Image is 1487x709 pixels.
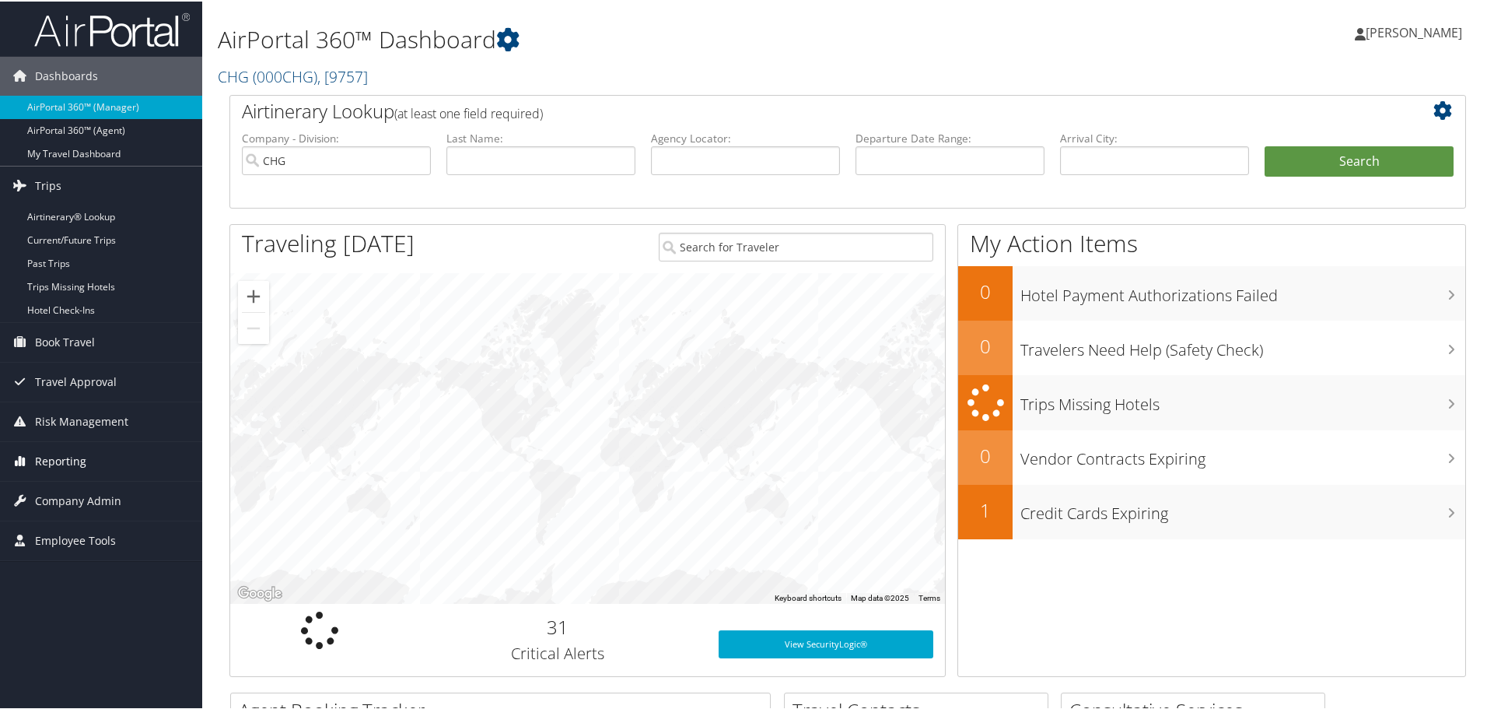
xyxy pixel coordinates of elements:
[958,374,1465,429] a: Trips Missing Hotels
[317,65,368,86] span: , [ 9757 ]
[242,97,1351,123] h2: Airtinerary Lookup
[35,321,95,360] span: Book Travel
[958,226,1465,258] h1: My Action Items
[242,226,415,258] h1: Traveling [DATE]
[35,55,98,94] span: Dashboards
[651,129,840,145] label: Agency Locator:
[918,592,940,601] a: Terms (opens in new tab)
[659,231,933,260] input: Search for Traveler
[421,641,695,663] h3: Critical Alerts
[958,319,1465,374] a: 0Travelers Need Help (Safety Check)
[719,629,933,657] a: View SecurityLogic®
[234,582,285,602] a: Open this area in Google Maps (opens a new window)
[238,279,269,311] button: Zoom in
[242,129,431,145] label: Company - Division:
[958,277,1013,304] h2: 0
[958,483,1465,538] a: 1Credit Cards Expiring
[218,65,368,86] a: CHG
[35,165,61,204] span: Trips
[253,65,317,86] span: ( 000CHG )
[421,612,695,639] h2: 31
[35,440,86,479] span: Reporting
[1020,493,1465,523] h3: Credit Cards Expiring
[1060,129,1249,145] label: Arrival City:
[35,401,128,440] span: Risk Management
[1355,8,1478,54] a: [PERSON_NAME]
[958,496,1013,522] h2: 1
[1020,276,1465,305] h3: Hotel Payment Authorizations Failed
[234,582,285,602] img: Google
[446,129,635,145] label: Last Name:
[958,429,1465,483] a: 0Vendor Contracts Expiring
[218,22,1058,54] h1: AirPortal 360™ Dashboard
[775,591,841,602] button: Keyboard shortcuts
[851,592,909,601] span: Map data ©2025
[1265,145,1454,176] button: Search
[1020,384,1465,414] h3: Trips Missing Hotels
[238,311,269,342] button: Zoom out
[1020,330,1465,360] h3: Travelers Need Help (Safety Check)
[35,480,121,519] span: Company Admin
[855,129,1044,145] label: Departure Date Range:
[394,104,543,121] span: (at least one field required)
[1020,439,1465,469] h3: Vendor Contracts Expiring
[1366,23,1462,40] span: [PERSON_NAME]
[35,520,116,559] span: Employee Tools
[958,441,1013,468] h2: 0
[958,332,1013,358] h2: 0
[34,10,190,47] img: airportal-logo.png
[958,265,1465,319] a: 0Hotel Payment Authorizations Failed
[35,361,117,400] span: Travel Approval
